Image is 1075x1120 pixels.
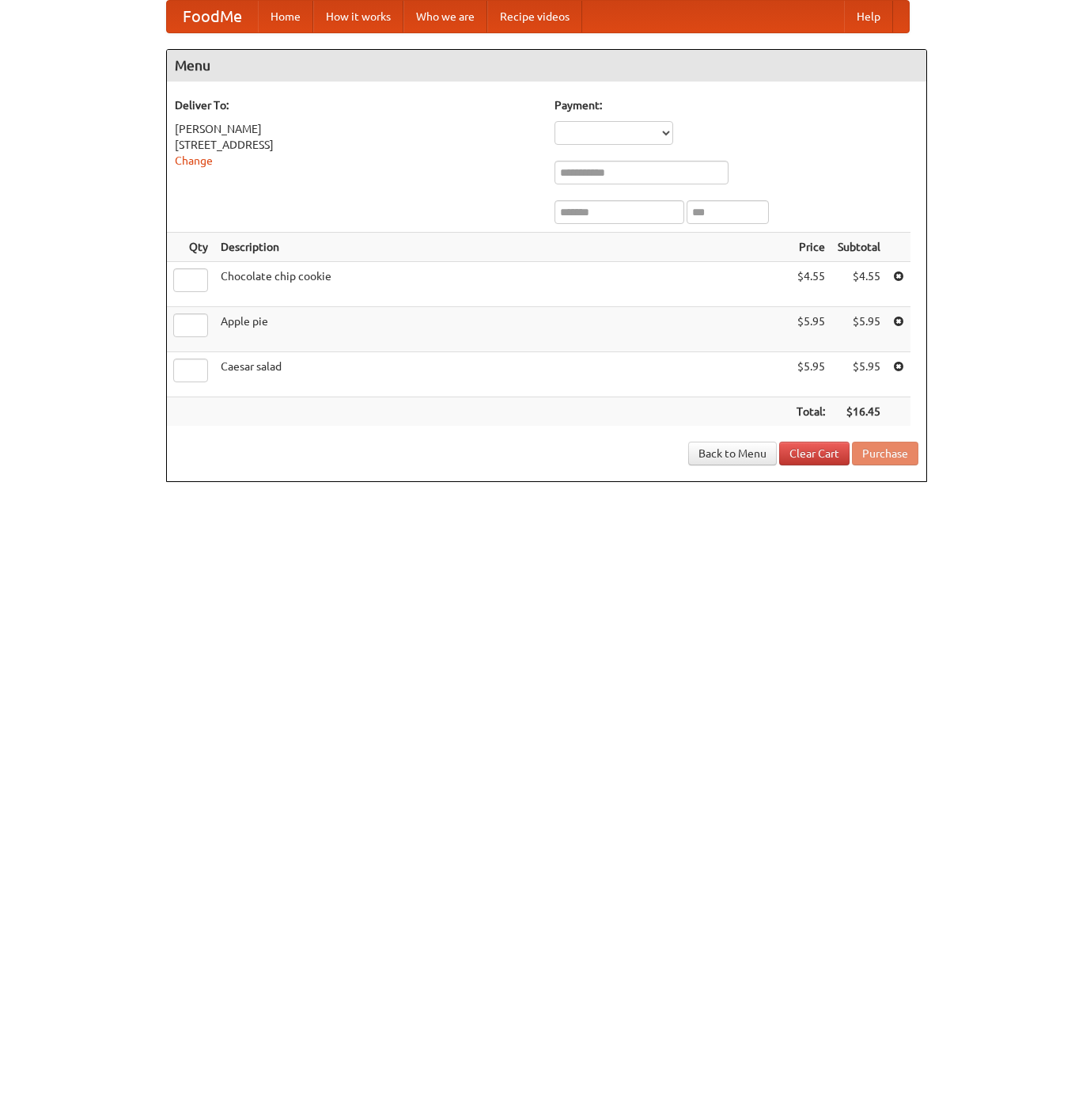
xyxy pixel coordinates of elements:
[790,307,831,352] td: $5.95
[214,352,790,397] td: Caesar salad
[790,397,831,427] th: Total:
[555,97,918,113] h5: Payment:
[487,1,582,32] a: Recipe videos
[167,50,926,82] h4: Menu
[852,442,918,465] button: Purchase
[175,97,539,113] h5: Deliver To:
[167,1,258,32] a: FoodMe
[167,233,214,262] th: Qty
[831,233,887,262] th: Subtotal
[831,397,887,427] th: $16.45
[790,352,831,397] td: $5.95
[844,1,893,32] a: Help
[688,442,777,465] a: Back to Menu
[214,262,790,307] td: Chocolate chip cookie
[403,1,487,32] a: Who we are
[831,352,887,397] td: $5.95
[214,307,790,352] td: Apple pie
[175,137,539,153] div: [STREET_ADDRESS]
[313,1,403,32] a: How it works
[779,442,850,465] a: Clear Cart
[175,121,539,137] div: [PERSON_NAME]
[175,154,213,167] a: Change
[214,233,790,262] th: Description
[831,307,887,352] td: $5.95
[831,262,887,307] td: $4.55
[790,233,831,262] th: Price
[258,1,313,32] a: Home
[790,262,831,307] td: $4.55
